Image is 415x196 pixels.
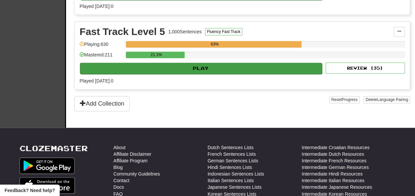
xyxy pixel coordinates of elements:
[302,164,369,171] a: Intermediate German Resources
[114,164,123,171] a: Blog
[208,144,254,151] a: Dutch Sentences Lists
[208,171,264,177] a: Indonesian Sentences Lists
[128,51,185,58] div: 21.1%
[205,28,242,35] button: Fluency Fast Track
[114,157,148,164] a: Affiliate Program
[80,78,113,83] span: Played [DATE]: 0
[329,96,359,103] button: ResetProgress
[80,51,122,62] div: Mastered: 211
[208,164,252,171] a: Hindi Sentences Lists
[80,41,122,52] div: Playing: 630
[80,4,113,9] span: Played [DATE]: 0
[377,97,408,102] span: Language Pairing
[114,144,126,151] a: About
[363,96,410,103] button: DeleteLanguage Pairing
[208,184,261,190] a: Japanese Sentences Lists
[302,144,369,151] a: Intermediate Croatian Resources
[208,151,256,157] a: French Sentences Lists
[208,177,254,184] a: Italian Sentences Lists
[114,151,152,157] a: Affiliate Disclaimer
[302,171,363,177] a: Intermediate Hindi Resources
[114,184,124,190] a: Docs
[80,63,322,74] button: Play
[80,27,165,37] div: Fast Track Level 5
[302,151,364,157] a: Intermediate Dutch Resources
[342,97,358,102] span: Progress
[5,187,55,194] span: Open feedback widget
[19,144,88,152] a: Clozemaster
[114,171,160,177] a: Community Guidelines
[326,62,405,74] button: Review (35)
[19,157,75,174] img: Get it on Google Play
[128,41,301,48] div: 63%
[302,184,372,190] a: Intermediate Japanese Resources
[168,28,202,35] div: 1,000 Sentences
[302,177,364,184] a: Intermediate Italian Resources
[302,157,366,164] a: Intermediate French Resources
[19,177,75,194] img: Get it on App Store
[74,96,130,111] button: Add Collection
[208,157,258,164] a: German Sentences Lists
[114,177,129,184] a: Contact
